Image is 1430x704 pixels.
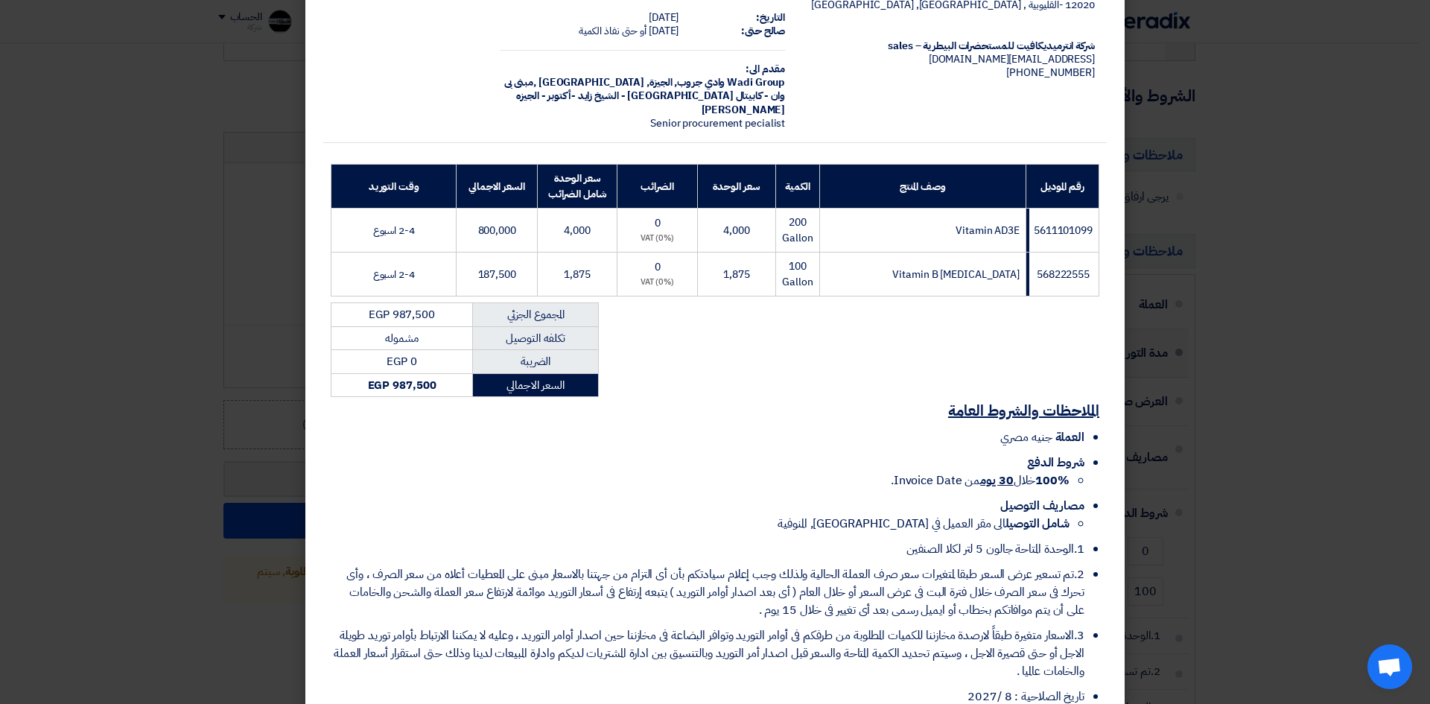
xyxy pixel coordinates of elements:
li: الى مقر العميل في [GEOGRAPHIC_DATA], المنوفية [331,515,1070,533]
div: (0%) VAT [623,232,690,245]
th: وصف المنتج [819,165,1026,209]
span: Vitamin AD3E [956,223,1020,238]
td: 568222555 [1026,253,1099,296]
span: 200 Gallon [782,215,813,246]
span: 1,875 [564,267,591,282]
span: 4,000 [564,223,591,238]
span: [DATE] [649,23,679,39]
strong: التاريخ: [756,10,785,25]
li: 1.الوحدة المتاحة جالون 5 لتر لكلا الصنفين [331,540,1084,558]
div: (0%) VAT [623,276,690,289]
strong: 100% [1035,472,1070,489]
span: العملة [1055,428,1084,446]
div: دردشة مفتوحة [1367,644,1412,689]
span: 0 [655,215,661,231]
th: سعر الوحدة [697,165,776,209]
td: 5611101099 [1026,209,1099,253]
span: 800,000 [478,223,516,238]
td: المجموع الجزئي [473,303,599,327]
span: [EMAIL_ADDRESS][DOMAIN_NAME] [929,51,1095,67]
li: 3.الاسعار متغيرة طبقاً لارصدة مخازننا للكميات المطلوبة من طرفكم فى أوامر التوريد وتوافر البضاعة ف... [331,627,1084,680]
strong: مقدم الى: [746,61,785,77]
th: رقم الموديل [1026,165,1099,209]
span: [PHONE_NUMBER] [1006,65,1095,80]
span: [PERSON_NAME] [702,102,786,118]
th: وقت التوريد [331,165,457,209]
span: 2-4 اسبوع [373,223,415,238]
span: Vitamin B [MEDICAL_DATA] [892,267,1020,282]
span: [DATE] [649,10,679,25]
li: 2.تم تسعير عرض السعر طبقا لمتغيرات سعر صرف العملة الحالية ولذلك وجب إعلام سيادتكم بأن أى التزام م... [331,565,1084,619]
span: Wadi Group وادي جروب, [674,74,785,90]
span: 187,500 [478,267,516,282]
th: الكمية [776,165,819,209]
span: 2-4 اسبوع [373,267,415,282]
span: 4,000 [723,223,750,238]
div: شركة انترميديكافيت للمستحضرات البيطرية – sales [809,39,1095,53]
th: سعر الوحدة شامل الضرائب [538,165,617,209]
span: خلال من Invoice Date. [891,472,1070,489]
u: الملاحظات والشروط العامة [948,399,1099,422]
span: الجيزة, [GEOGRAPHIC_DATA] ,مبنى بى وان - كابيتال [GEOGRAPHIC_DATA] - الشيخ زايد -أكتوبر - الجيزه [504,74,786,104]
span: 1,875 [723,267,750,282]
span: Senior procurement pecialist [650,115,785,131]
strong: EGP 987,500 [368,377,436,393]
span: مشموله [385,330,418,346]
span: EGP 0 [387,353,417,370]
u: 30 يوم [980,472,1013,489]
td: تكلفه التوصيل [473,326,599,350]
span: شروط الدفع [1027,454,1084,472]
span: أو حتى نفاذ الكمية [579,23,646,39]
td: السعر الاجمالي [473,373,599,397]
th: السعر الاجمالي [457,165,538,209]
th: الضرائب [617,165,697,209]
strong: شامل التوصيل [1005,515,1070,533]
td: الضريبة [473,350,599,374]
span: جنيه مصري [1000,428,1052,446]
span: مصاريف التوصيل [1000,497,1084,515]
span: 100 Gallon [782,259,813,290]
strong: صالح حتى: [741,23,785,39]
span: 0 [655,259,661,275]
td: EGP 987,500 [331,303,473,327]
